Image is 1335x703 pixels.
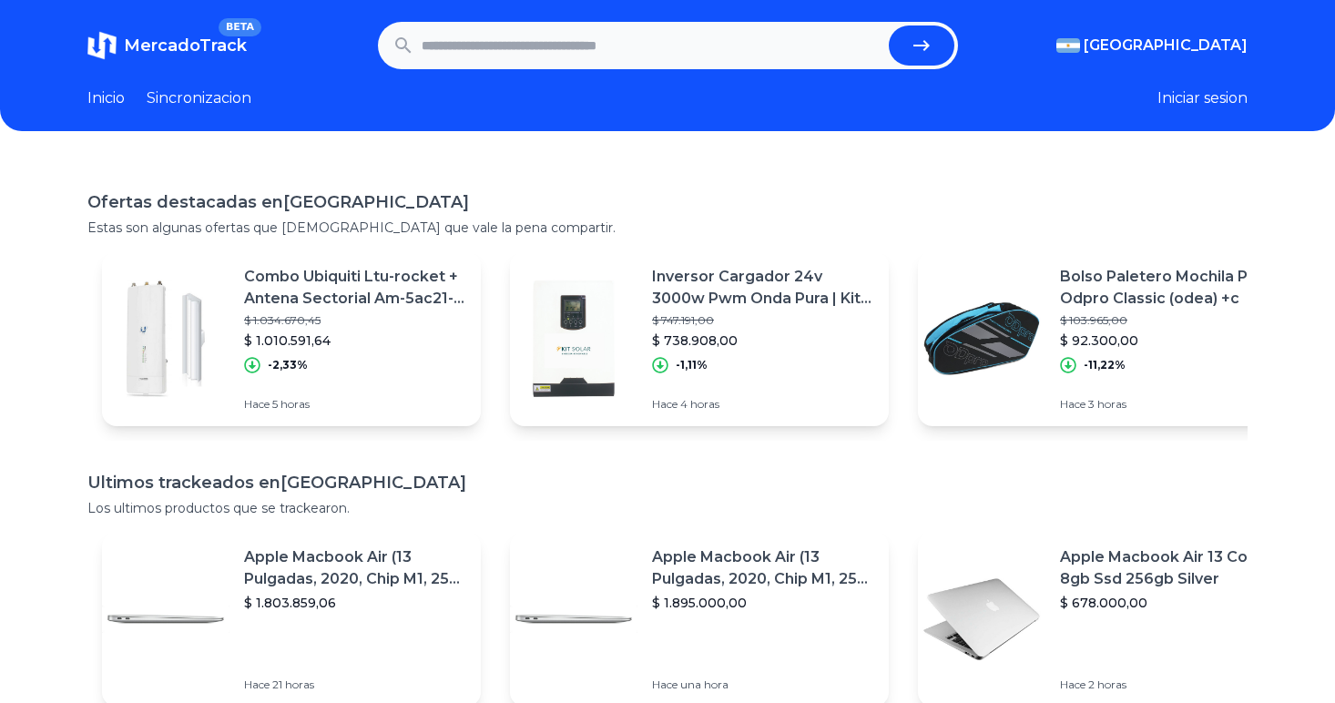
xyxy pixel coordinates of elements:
[87,499,1248,517] p: Los ultimos productos que se trackearon.
[147,87,251,109] a: Sincronizacion
[510,275,637,402] img: Featured image
[652,678,874,692] p: Hace una hora
[918,555,1045,683] img: Featured image
[652,594,874,612] p: $ 1.895.000,00
[1084,35,1248,56] span: [GEOGRAPHIC_DATA]
[918,251,1297,426] a: Featured imageBolso Paletero Mochila Padel Odpro Classic (odea) +c$ 103.965,00$ 92.300,00-11,22%H...
[87,470,1248,495] h1: Ultimos trackeados en [GEOGRAPHIC_DATA]
[87,219,1248,237] p: Estas son algunas ofertas que [DEMOGRAPHIC_DATA] que vale la pena compartir.
[1060,546,1282,590] p: Apple Macbook Air 13 Core I5 8gb Ssd 256gb Silver
[510,555,637,683] img: Featured image
[102,275,229,402] img: Featured image
[244,266,466,310] p: Combo Ubiquiti Ltu-rocket + Antena Sectorial Am-5ac21-60
[268,358,308,372] p: -2,33%
[1060,266,1282,310] p: Bolso Paletero Mochila Padel Odpro Classic (odea) +c
[1084,358,1126,372] p: -11,22%
[1060,678,1282,692] p: Hace 2 horas
[87,87,125,109] a: Inicio
[1060,594,1282,612] p: $ 678.000,00
[652,546,874,590] p: Apple Macbook Air (13 Pulgadas, 2020, Chip M1, 256 Gb De Ssd, 8 Gb De Ram) - Plata
[244,331,466,350] p: $ 1.010.591,64
[219,18,261,36] span: BETA
[102,251,481,426] a: Featured imageCombo Ubiquiti Ltu-rocket + Antena Sectorial Am-5ac21-60$ 1.034.670,45$ 1.010.591,6...
[1060,331,1282,350] p: $ 92.300,00
[652,397,874,412] p: Hace 4 horas
[918,275,1045,402] img: Featured image
[1056,35,1248,56] button: [GEOGRAPHIC_DATA]
[1060,313,1282,328] p: $ 103.965,00
[1056,38,1080,53] img: Argentina
[676,358,708,372] p: -1,11%
[87,189,1248,215] h1: Ofertas destacadas en [GEOGRAPHIC_DATA]
[652,266,874,310] p: Inversor Cargador 24v 3000w Pwm Onda Pura | Kit Solar
[652,331,874,350] p: $ 738.908,00
[244,546,466,590] p: Apple Macbook Air (13 Pulgadas, 2020, Chip M1, 256 Gb De Ssd, 8 Gb De Ram) - Plata
[244,313,466,328] p: $ 1.034.670,45
[244,678,466,692] p: Hace 21 horas
[510,251,889,426] a: Featured imageInversor Cargador 24v 3000w Pwm Onda Pura | Kit Solar$ 747.191,00$ 738.908,00-1,11%...
[244,397,466,412] p: Hace 5 horas
[102,555,229,683] img: Featured image
[652,313,874,328] p: $ 747.191,00
[87,31,247,60] a: MercadoTrackBETA
[124,36,247,56] span: MercadoTrack
[1060,397,1282,412] p: Hace 3 horas
[1157,87,1248,109] button: Iniciar sesion
[244,594,466,612] p: $ 1.803.859,06
[87,31,117,60] img: MercadoTrack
